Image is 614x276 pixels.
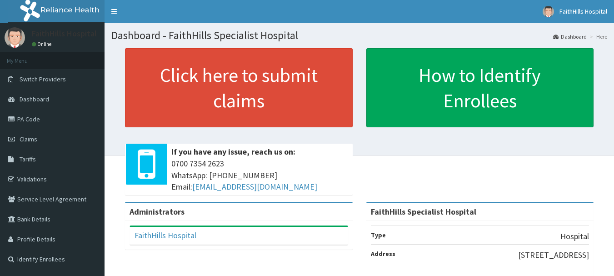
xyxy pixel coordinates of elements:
img: User Image [5,27,25,48]
span: Switch Providers [20,75,66,83]
span: Claims [20,135,37,143]
a: How to Identify Enrollees [366,48,594,127]
span: Dashboard [20,95,49,103]
a: [EMAIL_ADDRESS][DOMAIN_NAME] [192,181,317,192]
b: Type [371,231,386,239]
a: Dashboard [553,33,587,40]
span: FaithHills Hospital [559,7,607,15]
b: If you have any issue, reach us on: [171,146,295,157]
a: Online [32,41,54,47]
span: Tariffs [20,155,36,163]
a: Click here to submit claims [125,48,353,127]
li: Here [588,33,607,40]
h1: Dashboard - FaithHills Specialist Hospital [111,30,607,41]
img: User Image [543,6,554,17]
strong: FaithHills Specialist Hospital [371,206,476,217]
b: Address [371,250,395,258]
b: Administrators [130,206,185,217]
p: Hospital [560,231,589,242]
a: FaithHills Hospital [135,230,196,241]
p: [STREET_ADDRESS] [518,249,589,261]
p: FaithHills Hospital [32,30,97,38]
span: 0700 7354 2623 WhatsApp: [PHONE_NUMBER] Email: [171,158,348,193]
